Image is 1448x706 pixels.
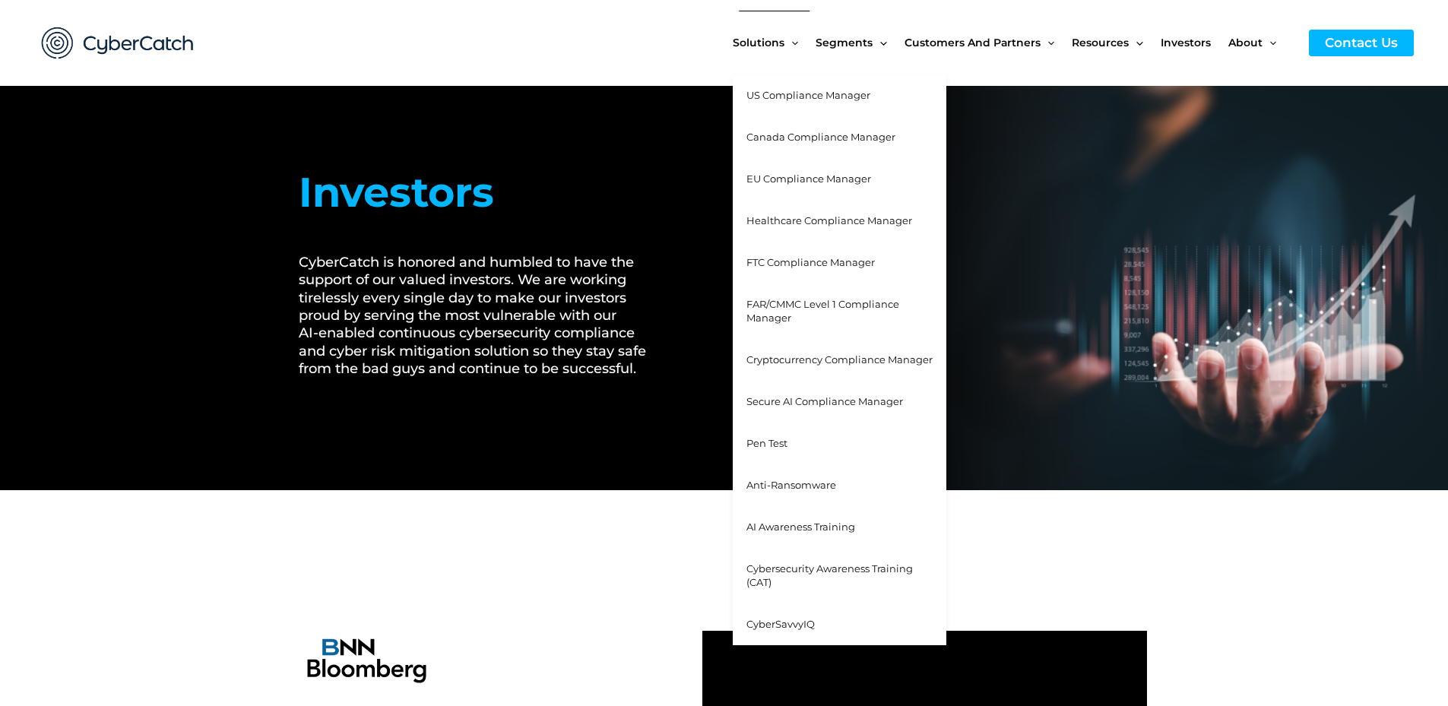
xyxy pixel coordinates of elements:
span: Secure AI Compliance Manager [746,395,903,407]
span: Menu Toggle [784,11,798,74]
a: Pen Test [733,423,946,464]
h2: CyberCatch is honored and humbled to have the support of our valued investors. We are working tir... [299,254,664,378]
a: Cybersecurity Awareness Training (CAT) [733,548,946,604]
span: Pen Test [746,437,787,449]
span: Menu Toggle [873,11,886,74]
span: FAR/CMMC Level 1 Compliance Manager [746,298,899,325]
a: Anti-Ransomware [733,464,946,506]
span: Healthcare Compliance Manager [746,214,912,226]
span: Customers and Partners [905,11,1041,74]
a: Cryptocurrency Compliance Manager [733,339,946,381]
span: Cybersecurity Awareness Training (CAT) [746,562,913,589]
a: Contact Us [1309,30,1414,56]
a: Healthcare Compliance Manager [733,200,946,242]
a: Investors [1161,11,1228,74]
span: Investors [1161,11,1211,74]
a: EU Compliance Manager [733,158,946,200]
span: Segments [816,11,873,74]
nav: Site Navigation: New Main Menu [733,11,1294,74]
a: Canada Compliance Manager [733,116,946,158]
img: CyberCatch [27,11,209,74]
a: CyberSavvyIQ [733,603,946,645]
span: Menu Toggle [1129,11,1142,74]
span: Cryptocurrency Compliance Manager [746,353,933,366]
span: CyberSavvyIQ [746,618,815,630]
span: AI Awareness Training [746,521,855,533]
a: FTC Compliance Manager [733,242,946,283]
span: US Compliance Manager [746,89,870,101]
span: Resources [1072,11,1129,74]
a: FAR/CMMC Level 1 Compliance Manager [733,283,946,340]
span: Menu Toggle [1041,11,1054,74]
span: EU Compliance Manager [746,173,871,185]
span: FTC Compliance Manager [746,256,875,268]
a: US Compliance Manager [733,74,946,116]
span: Menu Toggle [1263,11,1276,74]
span: Anti-Ransomware [746,479,836,491]
span: Solutions [733,11,784,74]
h1: Investors [299,162,664,223]
a: Secure AI Compliance Manager [733,381,946,423]
a: AI Awareness Training [733,506,946,548]
span: About [1228,11,1263,74]
span: Canada Compliance Manager [746,131,895,143]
